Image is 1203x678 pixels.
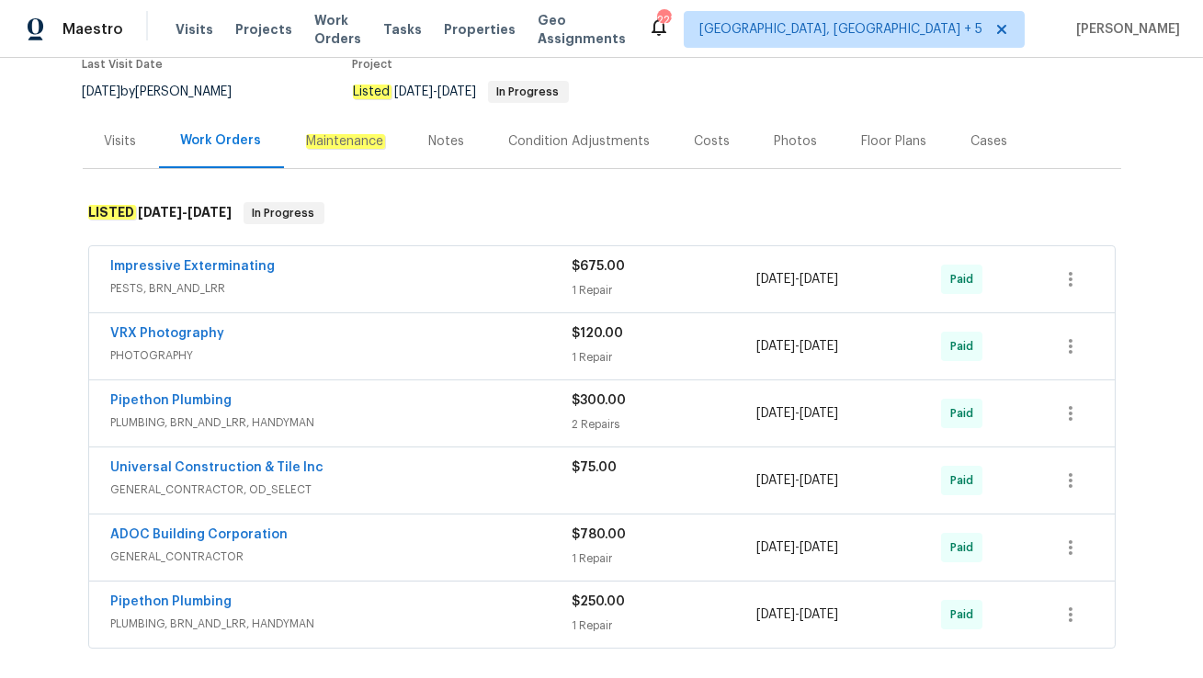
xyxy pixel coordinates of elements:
[111,528,289,541] a: ADOC Building Corporation
[139,206,233,219] span: -
[573,549,757,568] div: 1 Repair
[438,85,477,98] span: [DATE]
[699,20,982,39] span: [GEOGRAPHIC_DATA], [GEOGRAPHIC_DATA] + 5
[775,132,818,151] div: Photos
[800,273,838,286] span: [DATE]
[490,86,567,97] span: In Progress
[111,260,276,273] a: Impressive Exterminating
[573,327,624,340] span: $120.00
[950,471,981,490] span: Paid
[756,538,838,557] span: -
[800,541,838,554] span: [DATE]
[573,595,626,608] span: $250.00
[756,474,795,487] span: [DATE]
[756,608,795,621] span: [DATE]
[756,541,795,554] span: [DATE]
[111,394,233,407] a: Pipethon Plumbing
[950,404,981,423] span: Paid
[573,394,627,407] span: $300.00
[111,279,573,298] span: PESTS, BRN_AND_LRR
[111,615,573,633] span: PLUMBING, BRN_AND_LRR, HANDYMAN
[83,85,121,98] span: [DATE]
[111,413,573,432] span: PLUMBING, BRN_AND_LRR, HANDYMAN
[83,81,255,103] div: by [PERSON_NAME]
[756,407,795,420] span: [DATE]
[800,608,838,621] span: [DATE]
[111,548,573,566] span: GENERAL_CONTRACTOR
[306,134,385,149] em: Maintenance
[538,11,626,48] span: Geo Assignments
[756,340,795,353] span: [DATE]
[950,538,981,557] span: Paid
[105,132,137,151] div: Visits
[756,270,838,288] span: -
[83,184,1121,243] div: LISTED [DATE]-[DATE]In Progress
[62,20,123,39] span: Maestro
[111,480,573,499] span: GENERAL_CONTRACTOR, OD_SELECT
[573,528,627,541] span: $780.00
[573,616,757,635] div: 1 Repair
[444,20,516,39] span: Properties
[181,131,262,150] div: Work Orders
[950,270,981,288] span: Paid
[88,205,136,220] em: LISTED
[862,132,927,151] div: Floor Plans
[756,404,838,423] span: -
[695,132,731,151] div: Costs
[353,59,393,70] span: Project
[176,20,213,39] span: Visits
[395,85,477,98] span: -
[245,204,323,222] span: In Progress
[188,206,233,219] span: [DATE]
[235,20,292,39] span: Projects
[573,260,626,273] span: $675.00
[756,605,838,624] span: -
[83,59,164,70] span: Last Visit Date
[800,474,838,487] span: [DATE]
[111,595,233,608] a: Pipethon Plumbing
[756,273,795,286] span: [DATE]
[111,346,573,365] span: PHOTOGRAPHY
[139,206,183,219] span: [DATE]
[573,281,757,299] div: 1 Repair
[395,85,434,98] span: [DATE]
[573,461,618,474] span: $75.00
[950,337,981,356] span: Paid
[353,85,392,99] em: Listed
[383,23,422,36] span: Tasks
[111,327,225,340] a: VRX Photography
[756,337,838,356] span: -
[657,11,670,29] div: 223
[111,461,324,474] a: Universal Construction & Tile Inc
[756,471,838,490] span: -
[573,415,757,434] div: 2 Repairs
[429,132,465,151] div: Notes
[509,132,651,151] div: Condition Adjustments
[971,132,1008,151] div: Cases
[573,348,757,367] div: 1 Repair
[950,605,981,624] span: Paid
[800,407,838,420] span: [DATE]
[314,11,361,48] span: Work Orders
[800,340,838,353] span: [DATE]
[1069,20,1180,39] span: [PERSON_NAME]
